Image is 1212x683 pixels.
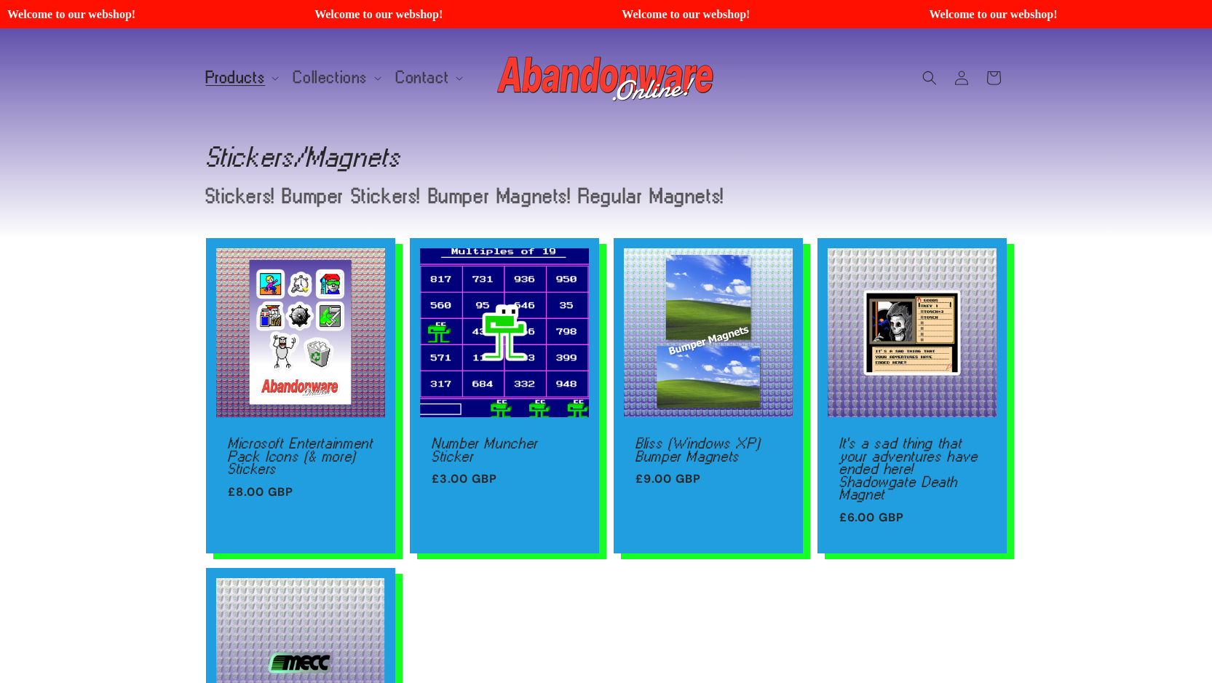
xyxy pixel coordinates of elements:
span: Welcome to our webshop! [622,7,910,21]
a: Number Muncher Sticker [432,437,577,462]
summary: Products [197,63,285,93]
summary: Contact [387,63,469,93]
a: Microsoft Entertainment Pack Icons (& more) Stickers [228,437,373,475]
summary: Search [914,62,946,94]
p: Stickers! Bumper Stickers! Bumper Magnets! Regular Magnets! [206,186,740,206]
span: Welcome to our webshop! [314,7,602,21]
span: Collections [293,71,368,84]
span: Welcome to our webshop! [7,7,295,21]
a: Abandonware [491,43,721,112]
h1: Stickers/Magnets [206,145,1007,168]
span: Products [206,71,266,84]
a: Bliss (Windows XP) Bumper Magnets [635,437,781,462]
a: It's a sad thing that your adventures have ended here! Shadowgate Death Magnet [839,437,985,501]
span: Contact [396,71,449,84]
img: Abandonware [497,49,716,107]
summary: Collections [285,63,387,93]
